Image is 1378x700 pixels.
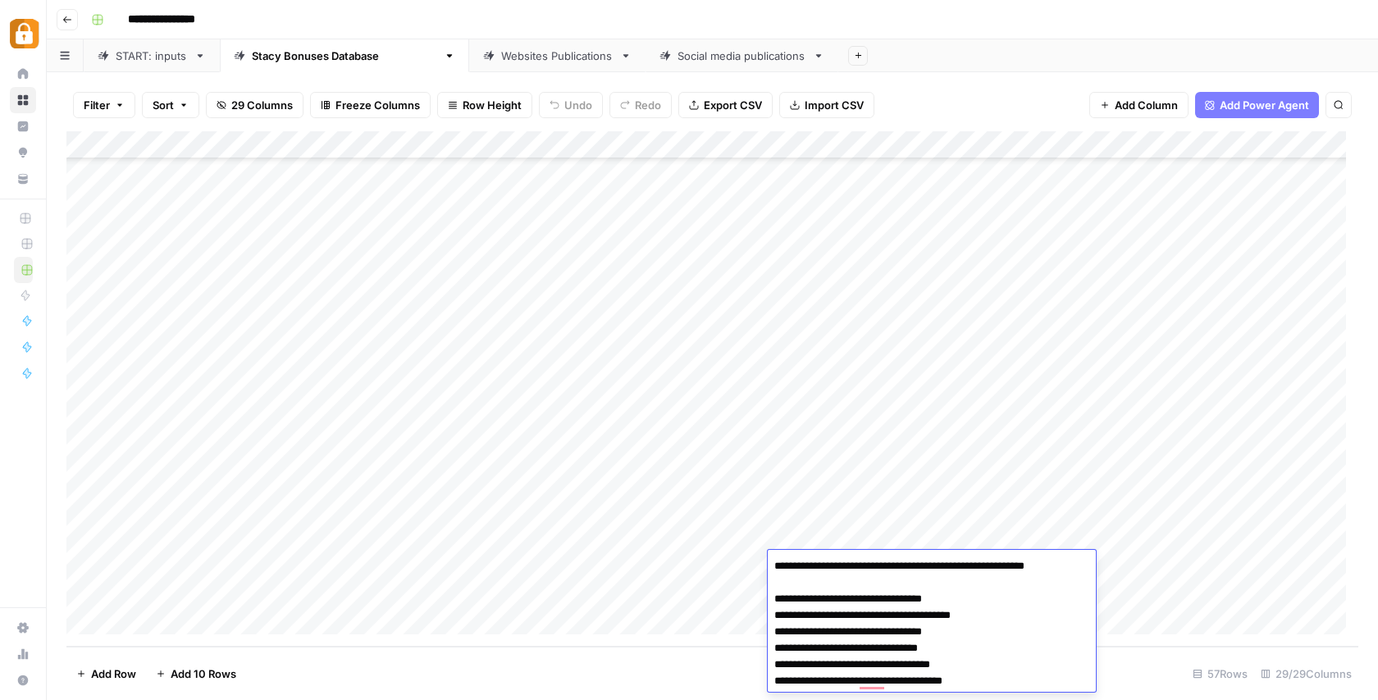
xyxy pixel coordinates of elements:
[153,97,174,113] span: Sort
[220,39,469,72] a: [PERSON_NAME] Bonuses Database
[564,97,592,113] span: Undo
[463,97,522,113] span: Row Height
[779,92,874,118] button: Import CSV
[10,87,36,113] a: Browse
[678,48,806,64] div: Social media publications
[10,140,36,166] a: Opportunities
[84,97,110,113] span: Filter
[635,97,661,113] span: Redo
[609,92,672,118] button: Redo
[1220,97,1309,113] span: Add Power Agent
[146,661,246,687] button: Add 10 Rows
[171,666,236,682] span: Add 10 Rows
[1115,97,1178,113] span: Add Column
[91,666,136,682] span: Add Row
[437,92,532,118] button: Row Height
[10,641,36,667] a: Usage
[10,667,36,693] button: Help + Support
[335,97,420,113] span: Freeze Columns
[1089,92,1189,118] button: Add Column
[10,615,36,641] a: Settings
[805,97,864,113] span: Import CSV
[1186,661,1254,687] div: 57 Rows
[1254,661,1358,687] div: 29/29 Columns
[142,92,199,118] button: Sort
[206,92,303,118] button: 29 Columns
[10,113,36,140] a: Insights
[73,92,135,118] button: Filter
[231,97,293,113] span: 29 Columns
[501,48,614,64] div: Websites Publications
[66,661,146,687] button: Add Row
[84,39,220,72] a: START: inputs
[10,61,36,87] a: Home
[310,92,431,118] button: Freeze Columns
[704,97,762,113] span: Export CSV
[10,166,36,192] a: Your Data
[10,13,36,54] button: Workspace: Adzz
[252,48,437,64] div: [PERSON_NAME] Bonuses Database
[646,39,838,72] a: Social media publications
[10,19,39,48] img: Adzz Logo
[116,48,188,64] div: START: inputs
[678,92,773,118] button: Export CSV
[539,92,603,118] button: Undo
[1195,92,1319,118] button: Add Power Agent
[469,39,646,72] a: Websites Publications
